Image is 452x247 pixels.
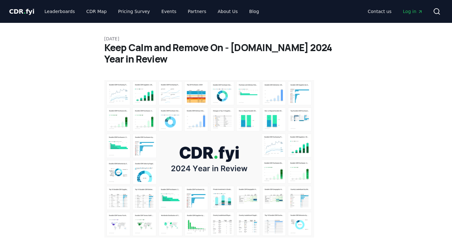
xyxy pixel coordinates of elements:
p: [DATE] [104,36,348,42]
a: CDR.fyi [9,7,35,16]
a: CDR Map [81,6,112,17]
h1: Keep Calm and Remove On - [DOMAIN_NAME] 2024 Year in Review [104,42,348,65]
a: Events [156,6,181,17]
a: Pricing Survey [113,6,155,17]
span: CDR fyi [9,8,35,15]
a: Log in [398,6,428,17]
a: Contact us [363,6,396,17]
a: Partners [183,6,211,17]
nav: Main [363,6,428,17]
nav: Main [39,6,264,17]
a: About Us [213,6,243,17]
a: Leaderboards [39,6,80,17]
span: Log in [403,8,423,15]
span: . [23,8,26,15]
a: Blog [244,6,264,17]
img: blog post image [104,80,314,237]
